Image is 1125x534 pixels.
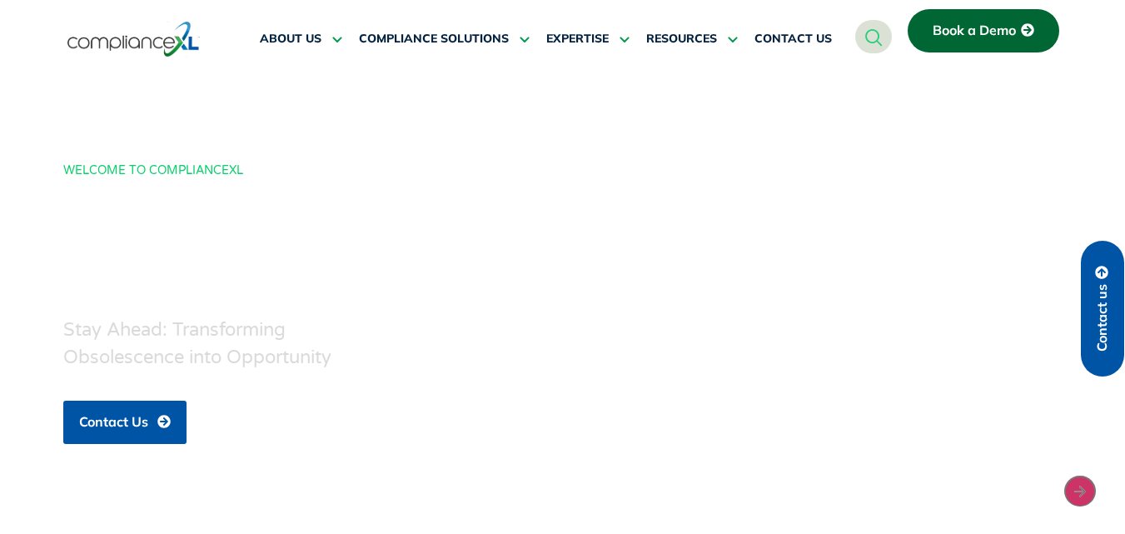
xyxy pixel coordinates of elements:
a: Book a Demo [908,9,1059,52]
a: CONTACT US [754,19,832,59]
span: Contact us [1095,284,1110,352]
span: COMPLIANCE SOLUTIONS [359,32,509,47]
span: EXPERTISE [546,32,609,47]
a: ABOUT US [260,19,342,59]
img: logo-one.svg [67,20,200,58]
a: navsearch-button [855,20,892,53]
span: Book a Demo [933,23,1016,38]
a: Contact Us [63,401,187,444]
span: RESOURCES [646,32,717,47]
h1: Parts [63,190,1063,303]
span: CONTACT US [754,32,832,47]
span: ─── [256,163,281,177]
span: Obsolescence [63,246,435,304]
a: Contact us [1081,241,1124,377]
a: COMPLIANCE SOLUTIONS [359,19,530,59]
div: Stay Ahead: Transforming Obsolescence into Opportunity [63,317,343,372]
span: Contact Us [79,415,148,430]
a: EXPERTISE [546,19,630,59]
span: ABOUT US [260,32,321,47]
a: RESOURCES [646,19,738,59]
div: WELCOME TO COMPLIANCEXL [63,164,1058,178]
